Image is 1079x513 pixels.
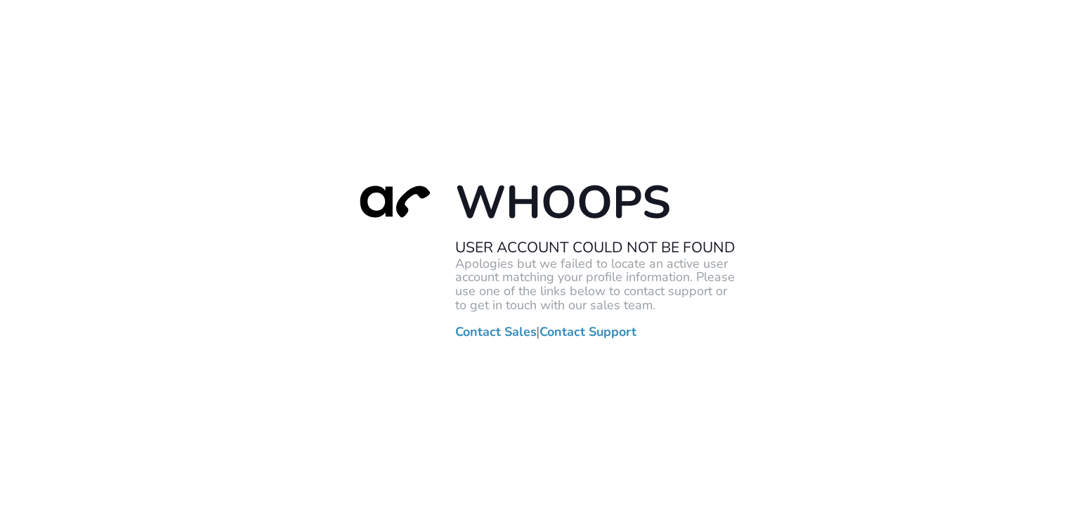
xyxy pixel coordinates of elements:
[455,238,736,256] h2: User Account Could Not Be Found
[539,325,636,339] a: Contact Support
[455,256,736,312] p: Apologies but we failed to locate an active user account matching your profile information. Pleas...
[455,174,736,231] h1: Whoops
[343,174,736,339] div: |
[455,325,537,339] a: Contact Sales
